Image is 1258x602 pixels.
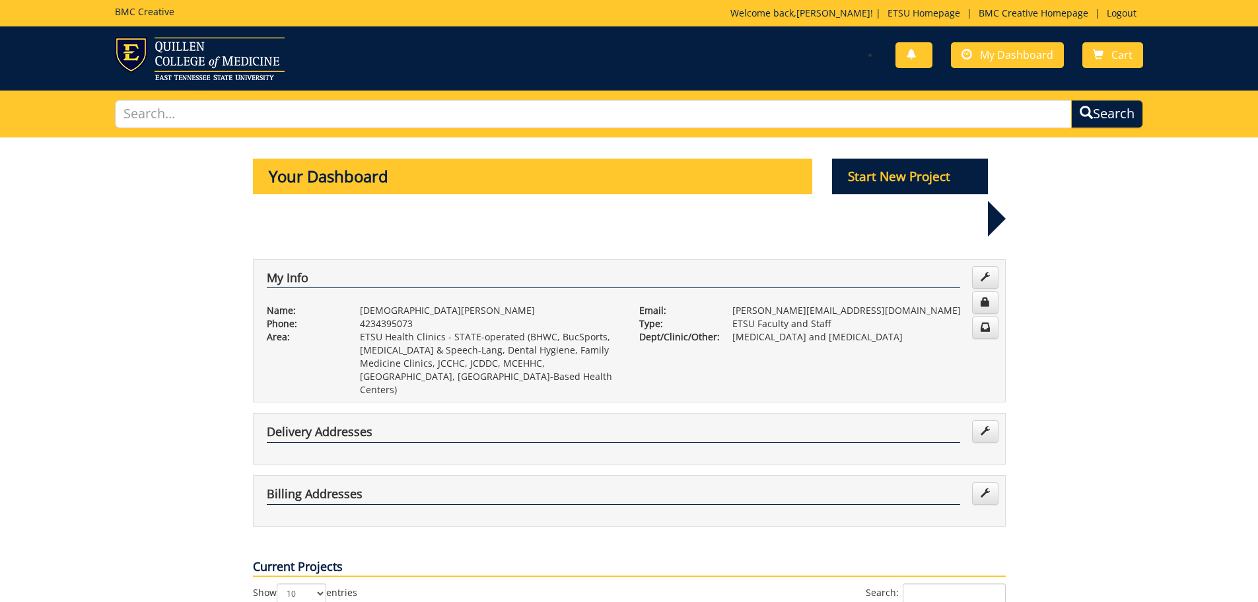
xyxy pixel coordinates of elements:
[115,37,285,80] img: ETSU logo
[360,317,619,330] p: 4234395073
[951,42,1064,68] a: My Dashboard
[732,304,992,317] p: [PERSON_NAME][EMAIL_ADDRESS][DOMAIN_NAME]
[639,330,713,344] p: Dept/Clinic/Other:
[115,7,174,17] h5: BMC Creative
[972,317,998,339] a: Change Communication Preferences
[267,272,960,289] h4: My Info
[267,317,340,330] p: Phone:
[832,171,988,184] a: Start New Project
[267,426,960,443] h4: Delivery Addresses
[253,558,1006,577] p: Current Projects
[360,330,619,396] p: ETSU Health Clinics - STATE-operated (BHWC, BucSports, [MEDICAL_DATA] & Speech-Lang, Dental Hygie...
[115,100,1072,128] input: Search...
[360,304,619,317] p: [DEMOGRAPHIC_DATA][PERSON_NAME]
[972,7,1095,19] a: BMC Creative Homepage
[253,159,813,194] p: Your Dashboard
[732,317,992,330] p: ETSU Faculty and Staff
[267,330,340,344] p: Area:
[639,304,713,317] p: Email:
[1111,48,1133,62] span: Cart
[972,420,998,443] a: Edit Addresses
[1082,42,1143,68] a: Cart
[267,304,340,317] p: Name:
[972,482,998,505] a: Edit Addresses
[832,159,988,194] p: Start New Project
[881,7,967,19] a: ETSU Homepage
[1100,7,1143,19] a: Logout
[980,48,1053,62] span: My Dashboard
[732,330,992,344] p: [MEDICAL_DATA] and [MEDICAL_DATA]
[972,266,998,289] a: Edit Info
[972,291,998,314] a: Change Password
[1071,100,1143,128] button: Search
[796,7,870,19] a: [PERSON_NAME]
[730,7,1143,20] p: Welcome back, ! | | |
[639,317,713,330] p: Type:
[267,488,960,505] h4: Billing Addresses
